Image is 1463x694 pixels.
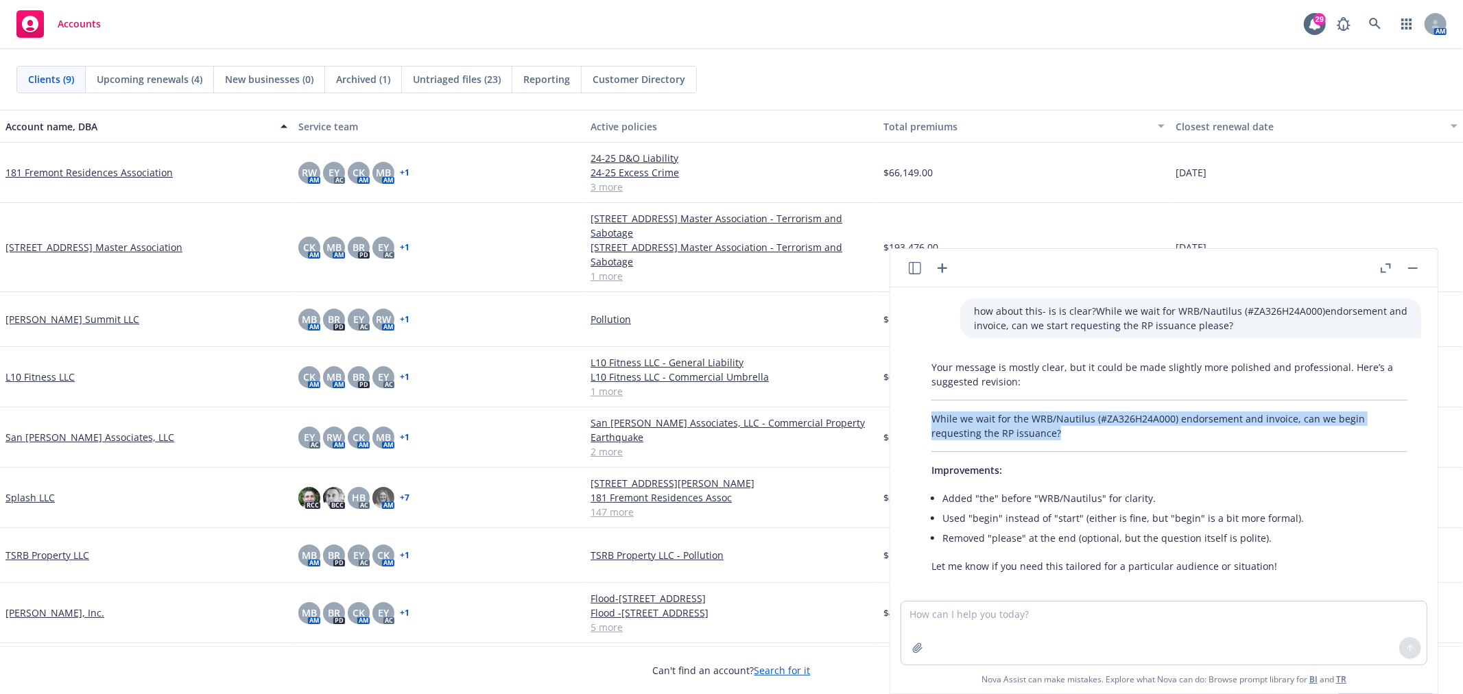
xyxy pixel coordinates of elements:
span: $66,149.00 [883,165,933,180]
span: Untriaged files (23) [413,72,501,86]
span: MB [302,548,317,562]
div: Service team [298,119,580,134]
a: + 1 [400,551,409,560]
span: $495,793.00 [883,606,938,620]
img: photo [323,487,345,509]
a: [STREET_ADDRESS] Master Association - Terrorism and Sabotage [591,240,872,269]
div: 29 [1313,13,1326,25]
a: [PERSON_NAME] Summit LLC [5,312,139,326]
a: Flood-[STREET_ADDRESS] [591,591,872,606]
button: Service team [293,110,586,143]
span: EY [353,312,364,326]
a: 1 more [591,269,872,283]
span: Accounts [58,19,101,29]
span: MB [326,240,342,254]
a: Search [1361,10,1389,38]
a: TSRB Property LLC - Pollution [591,548,872,562]
span: $65,914.00 [883,370,933,384]
div: Account name, DBA [5,119,272,134]
a: 181 Fremont Residences Association [5,165,173,180]
div: Total premiums [883,119,1150,134]
span: MB [376,430,391,444]
li: Used "begin" instead of "start" (either is fine, but "begin" is a bit more formal). [942,508,1407,528]
button: Closest renewal date [1170,110,1463,143]
span: MB [302,312,317,326]
div: Active policies [591,119,872,134]
span: BR [328,312,340,326]
span: Reporting [523,72,570,86]
span: EY [378,370,389,384]
a: 3 more [591,180,872,194]
span: CK [353,165,365,180]
a: 1 more [591,384,872,398]
a: [STREET_ADDRESS] Master Association - Terrorism and Sabotage [591,211,872,240]
span: Clients (9) [28,72,74,86]
a: Switch app [1393,10,1420,38]
a: Flood -[STREET_ADDRESS] [591,606,872,620]
span: $193,476.00 [883,240,938,254]
a: TSRB Property LLC [5,548,89,562]
span: CK [353,606,365,620]
p: how about this- is is clear?While we wait for WRB/Nautilus (#ZA326H24A000)endorsement and invoice... [974,304,1407,333]
span: $34,883,184.33 [883,490,952,505]
a: 2 more [591,444,872,459]
a: [PERSON_NAME], Inc. [5,606,104,620]
a: Pollution [591,312,872,326]
a: TR [1336,673,1346,685]
a: Report a Bug [1330,10,1357,38]
p: While we wait for the WRB/Nautilus (#ZA326H24A000) endorsement and invoice, can we begin requesti... [931,411,1407,440]
a: San [PERSON_NAME] Associates, LLC [5,430,174,444]
img: photo [372,487,394,509]
a: 181 Fremont Residences Assoc [591,490,872,505]
span: New businesses (0) [225,72,313,86]
span: MB [376,165,391,180]
span: Archived (1) [336,72,390,86]
span: BR [353,370,365,384]
span: $1.00 [883,312,908,326]
p: Let me know if you need this tailored for a particular audience or situation! [931,559,1407,573]
span: CK [303,370,316,384]
span: BR [328,548,340,562]
span: $1.00 [883,548,908,562]
p: Your message is mostly clear, but it could be made slightly more polished and professional. Here’... [931,360,1407,389]
a: [STREET_ADDRESS][PERSON_NAME] [591,476,872,490]
span: [DATE] [1176,240,1206,254]
span: CK [377,548,390,562]
a: + 1 [400,243,409,252]
span: [DATE] [1176,165,1206,180]
span: Improvements: [931,464,1002,477]
a: + 1 [400,315,409,324]
span: EY [353,548,364,562]
span: EY [378,240,389,254]
a: L10 Fitness LLC - Commercial Umbrella [591,370,872,384]
span: RW [302,165,317,180]
a: Accounts [11,5,106,43]
a: 24-25 D&O Liability [591,151,872,165]
span: Upcoming renewals (4) [97,72,202,86]
span: RW [326,430,342,444]
img: photo [298,487,320,509]
button: Active policies [585,110,878,143]
a: + 1 [400,609,409,617]
a: 5 more [591,620,872,634]
button: Total premiums [878,110,1171,143]
a: Splash LLC [5,490,55,505]
a: Earthquake [591,430,872,444]
span: $510,560.00 [883,430,938,444]
span: RW [376,312,391,326]
span: BR [353,240,365,254]
span: Can't find an account? [653,663,811,678]
div: Closest renewal date [1176,119,1442,134]
span: MB [326,370,342,384]
a: L10 Fitness LLC [5,370,75,384]
span: CK [353,430,365,444]
a: + 1 [400,433,409,442]
span: EY [329,165,340,180]
a: + 1 [400,373,409,381]
li: Added "the" before "WRB/Nautilus" for clarity. [942,488,1407,508]
a: + 1 [400,169,409,177]
a: San [PERSON_NAME] Associates, LLC - Commercial Property [591,416,872,430]
a: + 7 [400,494,409,502]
